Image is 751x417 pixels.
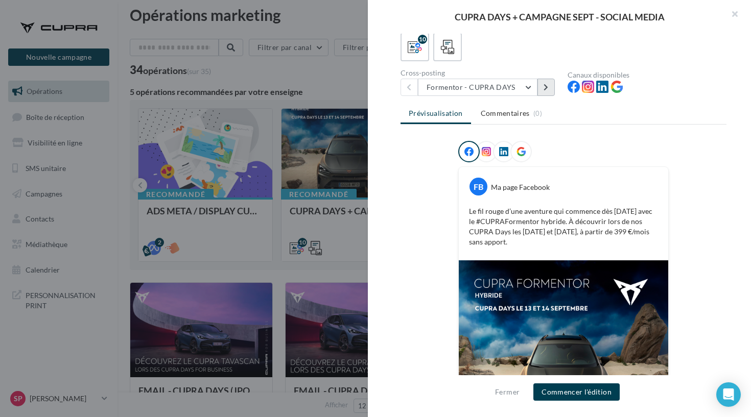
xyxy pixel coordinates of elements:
[401,69,559,77] div: Cross-posting
[470,178,487,195] div: FB
[491,182,550,192] div: Ma page Facebook
[481,108,530,118] span: Commentaires
[491,386,524,398] button: Fermer
[716,382,741,407] div: Open Intercom Messenger
[384,12,735,21] div: CUPRA DAYS + CAMPAGNE SEPT - SOCIAL MEDIA
[533,109,542,117] span: (0)
[418,79,537,96] button: Formentor - CUPRA DAYS
[469,206,658,247] p: Le fil rouge d’une aventure qui commence dès [DATE] avec le #CUPRAFormentor hybride. À découvrir ...
[533,383,620,401] button: Commencer l'édition
[418,35,427,44] div: 10
[568,71,726,79] div: Canaux disponibles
